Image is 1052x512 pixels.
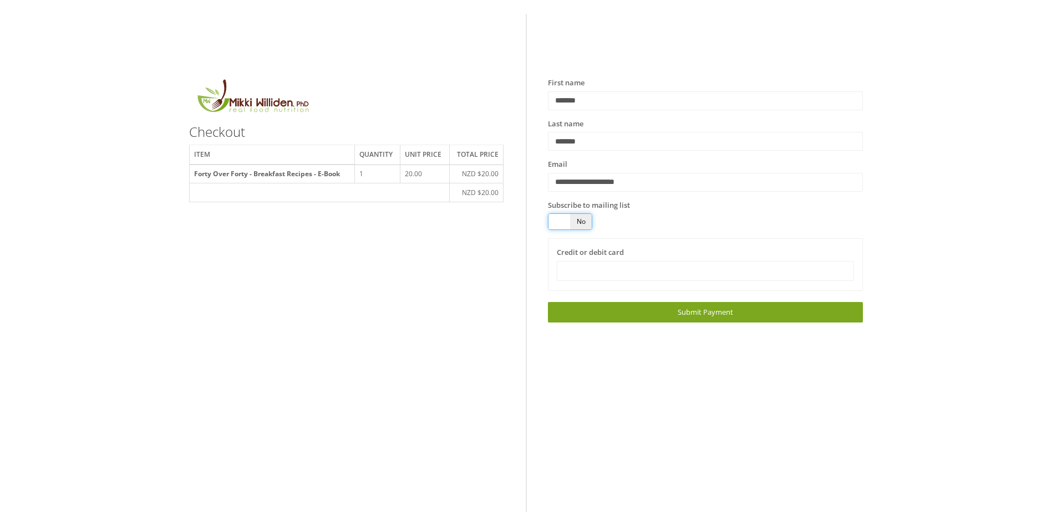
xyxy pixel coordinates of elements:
label: Last name [548,119,583,130]
td: NZD $20.00 [449,165,504,183]
th: Item [190,145,355,165]
label: Email [548,159,567,170]
th: Unit price [400,145,449,165]
th: Quantity [355,145,400,165]
th: Forty Over Forty - Breakfast Recipes - E-Book [190,165,355,183]
label: First name [548,78,585,89]
img: MikkiLogoMain.png [189,78,316,119]
a: Submit Payment [548,302,862,322]
iframe: Secure card payment input frame [564,266,846,275]
th: Total price [449,145,504,165]
h3: Checkout [189,125,504,139]
label: Subscribe to mailing list [548,200,630,211]
td: NZD $20.00 [449,183,504,202]
label: Credit or debit card [557,247,624,258]
span: No [570,214,592,229]
td: 1 [355,165,400,183]
td: 20.00 [400,165,449,183]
